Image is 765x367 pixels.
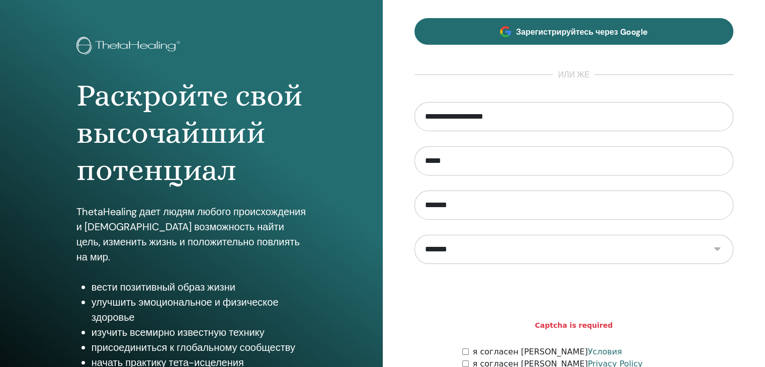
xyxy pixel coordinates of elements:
iframe: reCAPTCHA [497,279,650,318]
span: или же [553,69,594,81]
a: Зарегистрируйтесь через Google [414,18,734,45]
h1: Раскройте свой высочайший потенциал [76,77,306,189]
p: ThetaHealing дает людям любого происхождения и [DEMOGRAPHIC_DATA] возможность найти цель, изменит... [76,204,306,264]
strong: Captcha is required [535,320,613,331]
li: вести позитивный образ жизни [92,280,306,295]
a: Условия [588,347,622,356]
label: я согласен [PERSON_NAME] [473,346,622,358]
li: изучить всемирно известную технику [92,325,306,340]
span: Зарегистрируйтесь через Google [516,27,648,37]
li: присоединиться к глобальному сообществу [92,340,306,355]
li: улучшить эмоциональное и физическое здоровье [92,295,306,325]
